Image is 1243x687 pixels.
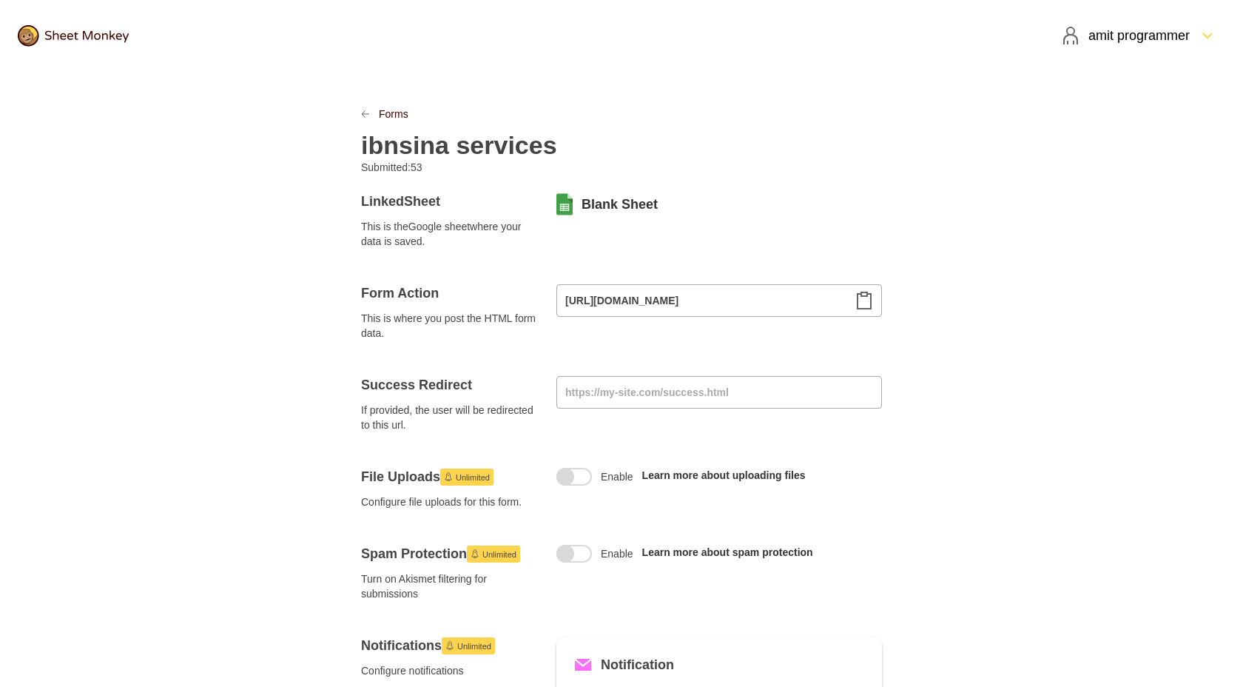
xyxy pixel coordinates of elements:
h4: Success Redirect [361,376,539,394]
span: Unlimited [482,546,516,563]
span: Unlimited [456,469,490,486]
input: https://my-site.com/success.html [556,376,882,409]
div: amit programmer [1062,27,1190,44]
span: If provided, the user will be redirected to this url. [361,403,539,432]
h4: File Uploads [361,468,539,486]
h2: ibnsina services [361,130,557,160]
button: Open Menu [1053,18,1225,53]
svg: FormDown [1199,27,1216,44]
svg: LinkPrevious [361,110,370,118]
span: Configure file uploads for this form. [361,495,539,509]
span: Enable [601,469,633,484]
svg: Launch [444,472,453,481]
p: Submitted: 53 [361,160,610,175]
h4: Linked Sheet [361,192,539,210]
svg: Launch [445,641,454,650]
a: Blank Sheet [582,195,658,213]
h5: Notification [601,654,674,675]
svg: Launch [471,549,479,558]
span: Enable [601,546,633,561]
a: Learn more about uploading files [642,469,806,481]
a: Forms [379,107,408,121]
h4: Notifications [361,637,539,654]
svg: Mail [574,656,592,674]
span: This is the Google sheet where your data is saved. [361,219,539,249]
span: Turn on Akismet filtering for submissions [361,572,539,601]
h4: Form Action [361,284,539,302]
span: Configure notifications [361,663,539,678]
svg: Clipboard [855,292,873,309]
span: This is where you post the HTML form data. [361,311,539,341]
h4: Spam Protection [361,545,539,563]
span: Unlimited [457,637,491,655]
svg: User [1062,27,1079,44]
img: logo@2x.png [18,25,129,47]
a: Learn more about spam protection [642,546,813,558]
